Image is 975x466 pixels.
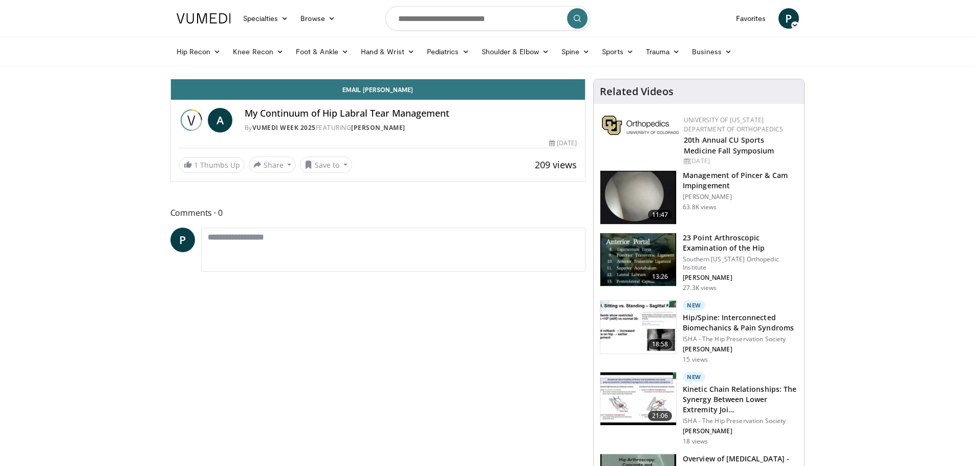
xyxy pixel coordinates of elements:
[683,345,798,353] p: [PERSON_NAME]
[683,384,798,415] h3: Kinetic Chain Relationships: The Synergy Between Lower Extremity Joi…
[684,157,796,166] div: [DATE]
[683,284,717,292] p: 27.3K views
[300,157,352,173] button: Save to
[600,85,674,98] h4: Related Videos
[596,41,640,62] a: Sports
[237,8,295,29] a: Specialties
[179,157,245,173] a: 1 Thumbs Up
[170,206,586,219] span: Comments 0
[171,79,586,100] a: Email [PERSON_NAME]
[684,116,783,134] a: University of [US_STATE] Department of Orthopaedics
[600,170,798,225] a: 11:47 Management of Pincer & Cam Impingement [PERSON_NAME] 63.8K views
[421,41,475,62] a: Pediatrics
[683,255,798,272] p: Southern [US_STATE] Orthopedic Institute
[245,108,577,119] h4: My Continuum of Hip Labral Tear Management
[686,41,738,62] a: Business
[648,210,673,220] span: 11:47
[648,411,673,421] span: 21:06
[245,123,577,132] div: By FEATURING
[179,108,204,132] img: Vumedi Week 2025
[683,203,717,211] p: 63.8K views
[249,157,296,173] button: Share
[683,193,798,201] p: [PERSON_NAME]
[683,417,798,425] p: ISHA - The Hip Preservation Society
[208,108,232,132] a: A
[602,116,679,135] img: 355603a8-37da-49b6-856f-e00d7e9307d3.png.150x105_q85_autocrop_double_scale_upscale_version-0.2.png
[683,274,798,282] p: [PERSON_NAME]
[600,301,676,354] img: 0bdaa4eb-40dd-479d-bd02-e24569e50eb5.150x105_q85_crop-smart_upscale.jpg
[227,41,290,62] a: Knee Recon
[600,233,676,286] img: oa8B-rsjN5HfbTbX4xMDoxOjBrO-I4W8.150x105_q85_crop-smart_upscale.jpg
[290,41,355,62] a: Foot & Ankle
[648,339,673,349] span: 18:58
[351,123,405,132] a: [PERSON_NAME]
[640,41,686,62] a: Trauma
[683,233,798,253] h3: 23 Point Arthroscopic Examination of the Hip
[535,159,577,171] span: 209 views
[549,139,577,148] div: [DATE]
[385,6,590,31] input: Search topics, interventions
[683,356,708,364] p: 15 views
[600,171,676,224] img: 38483_0000_3.png.150x105_q85_crop-smart_upscale.jpg
[475,41,555,62] a: Shoulder & Elbow
[683,335,798,343] p: ISHA - The Hip Preservation Society
[600,300,798,364] a: 18:58 New Hip/Spine: Interconnected Biomechanics & Pain Syndroms ISHA - The Hip Preservation Soci...
[730,8,772,29] a: Favorites
[683,437,708,446] p: 18 views
[170,228,195,252] a: P
[252,123,316,132] a: Vumedi Week 2025
[194,160,198,170] span: 1
[600,372,676,426] img: 32a4bfa3-d390-487e-829c-9985ff2db92b.150x105_q85_crop-smart_upscale.jpg
[683,427,798,435] p: [PERSON_NAME]
[355,41,421,62] a: Hand & Wrist
[683,372,705,382] p: New
[600,233,798,292] a: 13:26 23 Point Arthroscopic Examination of the Hip Southern [US_STATE] Orthopedic Institute [PERS...
[555,41,596,62] a: Spine
[294,8,341,29] a: Browse
[684,135,774,156] a: 20th Annual CU Sports Medicine Fall Symposium
[683,313,798,333] h3: Hip/Spine: Interconnected Biomechanics & Pain Syndroms
[683,300,705,310] p: New
[683,170,798,191] h3: Management of Pincer & Cam Impingement
[600,372,798,446] a: 21:06 New Kinetic Chain Relationships: The Synergy Between Lower Extremity Joi… ISHA - The Hip Pr...
[778,8,799,29] a: P
[177,13,231,24] img: VuMedi Logo
[170,41,227,62] a: Hip Recon
[648,272,673,282] span: 13:26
